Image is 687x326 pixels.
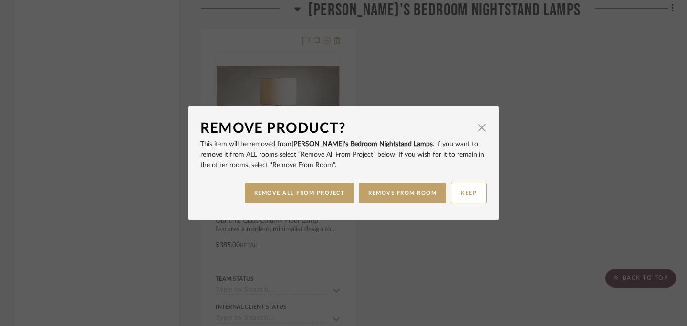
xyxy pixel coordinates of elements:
[245,183,354,203] button: REMOVE ALL FROM PROJECT
[472,118,491,137] button: Close
[451,183,487,203] button: KEEP
[291,141,433,147] span: [PERSON_NAME]'s Bedroom Nightstand Lamps
[359,183,446,203] button: REMOVE FROM ROOM
[200,118,472,139] div: Remove Product?
[200,118,487,139] dialog-header: Remove Product?
[200,139,487,170] p: This item will be removed from . If you want to remove it from ALL rooms select “Remove All From ...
